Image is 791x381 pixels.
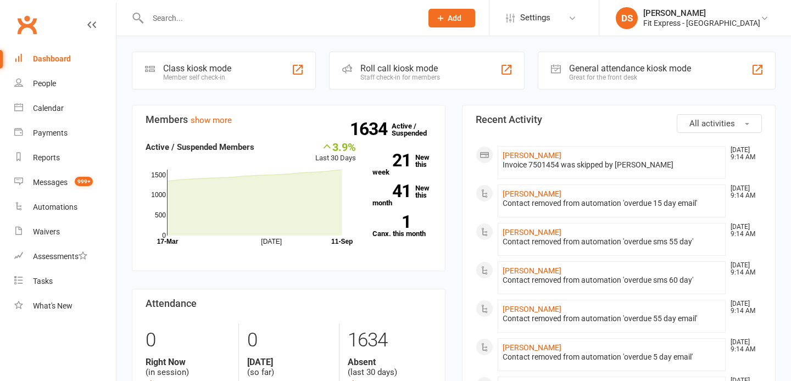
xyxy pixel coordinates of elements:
input: Search... [144,10,414,26]
strong: Absent [348,357,432,367]
div: Last 30 Days [315,141,356,164]
div: Contact removed from automation 'overdue sms 55 day' [503,237,721,246]
a: show more [191,115,232,125]
div: Staff check-in for members [360,74,440,81]
a: Calendar [14,96,116,121]
strong: 1634 [350,121,392,137]
div: 0 [247,324,331,357]
div: DS [616,7,638,29]
div: Contact removed from automation 'overdue sms 60 day' [503,276,721,285]
div: What's New [33,301,73,310]
button: All activities [677,114,762,133]
div: Calendar [33,104,64,113]
strong: 41 [372,183,411,199]
div: Contact removed from automation 'overdue 5 day email' [503,352,721,362]
div: Payments [33,128,68,137]
span: Add [448,14,461,23]
div: Class kiosk mode [163,63,231,74]
div: [PERSON_NAME] [643,8,760,18]
a: Tasks [14,269,116,294]
a: Reports [14,145,116,170]
time: [DATE] 9:14 AM [725,185,761,199]
strong: 21 [372,152,411,169]
a: 1634Active / Suspended [392,114,440,145]
div: Invoice 7501454 was skipped by [PERSON_NAME] [503,160,721,170]
a: 41New this month [372,184,432,206]
div: Roll call kiosk mode [360,63,440,74]
strong: Active / Suspended Members [146,142,254,152]
div: Assessments [33,252,87,261]
h3: Attendance [146,298,432,309]
div: Reports [33,153,60,162]
span: All activities [689,119,735,128]
time: [DATE] 9:14 AM [725,262,761,276]
div: Messages [33,178,68,187]
a: [PERSON_NAME] [503,228,561,237]
h3: Members [146,114,432,125]
div: 0 [146,324,230,357]
div: Dashboard [33,54,71,63]
h3: Recent Activity [476,114,762,125]
a: [PERSON_NAME] [503,305,561,313]
a: [PERSON_NAME] [503,151,561,160]
time: [DATE] 9:14 AM [725,300,761,315]
time: [DATE] 9:14 AM [725,147,761,161]
a: Assessments [14,244,116,269]
strong: Right Now [146,357,230,367]
a: [PERSON_NAME] [503,189,561,198]
div: General attendance kiosk mode [569,63,691,74]
div: (so far) [247,357,331,378]
a: 1Canx. this month [372,215,432,237]
strong: 1 [372,214,411,230]
a: [PERSON_NAME] [503,343,561,352]
div: (last 30 days) [348,357,432,378]
span: 999+ [75,177,93,186]
div: Contact removed from automation 'overdue 15 day email' [503,199,721,208]
time: [DATE] 9:14 AM [725,339,761,353]
div: 3.9% [315,141,356,153]
button: Add [428,9,475,27]
a: [PERSON_NAME] [503,266,561,275]
div: Contact removed from automation 'overdue 55 day email' [503,314,721,323]
div: Waivers [33,227,60,236]
div: Fit Express - [GEOGRAPHIC_DATA] [643,18,760,28]
a: 21New this week [372,154,432,176]
span: Settings [520,5,550,30]
div: Tasks [33,277,53,285]
strong: [DATE] [247,357,331,367]
a: Waivers [14,220,116,244]
time: [DATE] 9:14 AM [725,223,761,238]
div: 1634 [348,324,432,357]
a: Messages 999+ [14,170,116,195]
a: Payments [14,121,116,145]
a: Dashboard [14,47,116,71]
div: People [33,79,56,88]
a: What's New [14,294,116,318]
a: Clubworx [13,11,41,38]
div: Automations [33,203,77,211]
div: (in session) [146,357,230,378]
a: Automations [14,195,116,220]
a: People [14,71,116,96]
div: Member self check-in [163,74,231,81]
div: Great for the front desk [569,74,691,81]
